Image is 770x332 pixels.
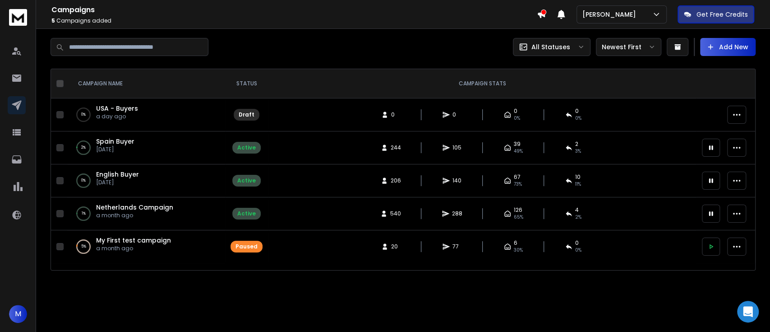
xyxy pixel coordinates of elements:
[514,247,523,254] span: 30 %
[582,10,640,19] p: [PERSON_NAME]
[452,111,461,118] span: 0
[575,140,578,148] span: 2
[514,148,523,155] span: 49 %
[235,243,258,250] div: Paused
[96,146,134,153] p: [DATE]
[575,115,581,122] span: 0%
[514,181,522,188] span: 73 %
[268,69,696,98] th: CAMPAIGN STATS
[514,214,523,221] span: 65 %
[96,113,138,120] p: a day ago
[237,210,256,217] div: Active
[67,69,225,98] th: CAMPAIGN NAME
[700,38,756,56] button: Add New
[596,38,661,56] button: Newest First
[575,239,579,247] span: 0
[514,173,521,181] span: 67
[51,17,55,24] span: 5
[514,108,517,115] span: 0
[452,243,461,250] span: 77
[9,9,27,26] img: logo
[391,111,400,118] span: 0
[391,177,401,184] span: 206
[96,179,139,186] p: [DATE]
[96,212,173,219] p: a month ago
[452,210,462,217] span: 288
[531,42,570,51] p: All Statuses
[514,206,522,214] span: 126
[82,209,86,218] p: 1 %
[81,176,86,185] p: 0 %
[67,98,225,131] td: 0%USA - Buyersa day ago
[514,239,517,247] span: 6
[390,210,401,217] span: 540
[575,173,581,181] span: 10
[67,164,225,197] td: 0%English Buyer[DATE]
[237,144,256,151] div: Active
[575,206,579,214] span: 4
[575,148,581,155] span: 3 %
[96,236,171,245] a: My First test campaign
[452,144,461,151] span: 105
[96,203,173,212] a: Netherlands Campaign
[237,177,256,184] div: Active
[96,245,171,252] p: a month ago
[514,140,521,148] span: 39
[514,115,520,122] span: 0%
[67,230,225,263] td: 5%My First test campaigna month ago
[67,197,225,230] td: 1%Netherlands Campaigna month ago
[452,177,461,184] span: 140
[239,111,254,118] div: Draft
[696,10,748,19] p: Get Free Credits
[575,108,579,115] span: 0
[81,110,86,119] p: 0 %
[391,243,400,250] span: 20
[575,181,581,188] span: 11 %
[67,131,225,164] td: 2%Spain Buyer[DATE]
[575,214,581,221] span: 2 %
[81,143,86,152] p: 2 %
[575,247,581,254] span: 0 %
[737,301,759,323] div: Open Intercom Messenger
[96,104,138,113] a: USA - Buyers
[678,5,754,23] button: Get Free Credits
[96,137,134,146] a: Spain Buyer
[81,242,86,251] p: 5 %
[391,144,401,151] span: 244
[9,305,27,323] button: M
[225,69,268,98] th: STATUS
[51,5,537,15] h1: Campaigns
[96,170,139,179] a: English Buyer
[51,17,537,24] p: Campaigns added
